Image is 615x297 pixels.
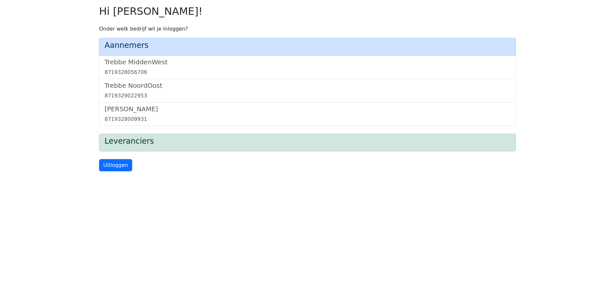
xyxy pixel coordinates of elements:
[105,92,510,100] div: 8719329022953
[105,115,510,123] div: 8719328009931
[105,82,510,89] h5: Trebbe NoordOost
[105,58,510,66] h5: Trebbe MiddenWest
[105,58,510,76] a: Trebbe MiddenWest8719328056706
[105,41,510,50] h4: Aannemers
[105,137,510,146] h4: Leveranciers
[105,105,510,123] a: [PERSON_NAME]8719328009931
[99,25,516,33] p: Onder welk bedrijf wil je inloggen?
[99,5,516,17] h2: Hi [PERSON_NAME]!
[99,159,132,171] a: Uitloggen
[105,82,510,100] a: Trebbe NoordOost8719329022953
[105,105,510,113] h5: [PERSON_NAME]
[105,68,510,76] div: 8719328056706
